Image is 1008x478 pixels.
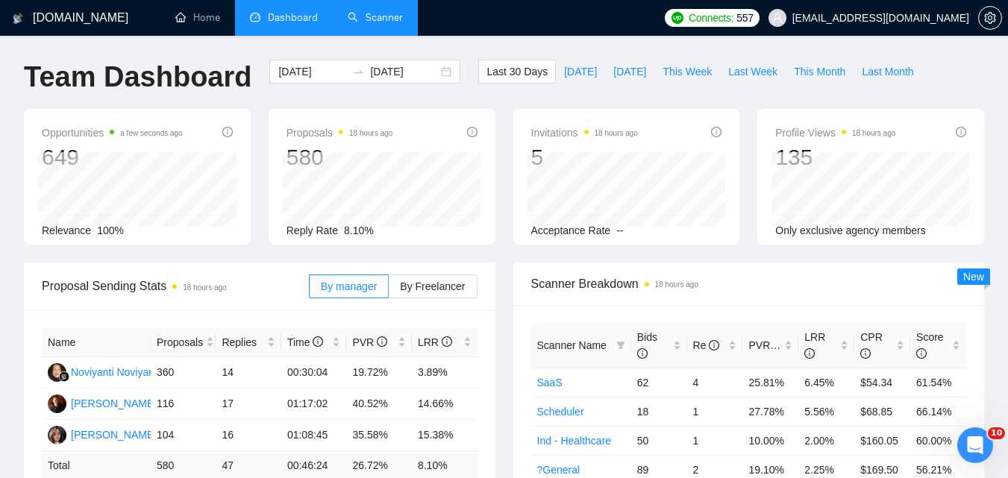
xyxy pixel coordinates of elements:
[605,60,654,84] button: [DATE]
[910,368,966,397] td: 61.54%
[742,426,798,455] td: 10.00%
[442,336,452,347] span: info-circle
[775,124,895,142] span: Profile Views
[742,368,798,397] td: 25.81%
[13,7,23,31] img: logo
[687,368,743,397] td: 4
[287,336,323,348] span: Time
[48,426,66,444] img: KA
[860,331,883,359] span: CPR
[775,224,926,236] span: Only exclusive agency members
[860,348,871,359] span: info-circle
[346,389,412,420] td: 40.52%
[268,11,318,24] span: Dashboard
[151,357,216,389] td: 360
[794,63,845,80] span: This Month
[400,280,465,292] span: By Freelancer
[963,271,984,283] span: New
[637,348,648,359] span: info-circle
[742,397,798,426] td: 27.78%
[71,364,160,380] div: Noviyanti Noviyanti
[377,336,387,347] span: info-circle
[346,420,412,451] td: 35.58%
[151,328,216,357] th: Proposals
[709,340,719,350] span: info-circle
[798,426,854,455] td: 2.00%
[631,426,687,455] td: 50
[59,371,69,382] img: gigradar-bm.png
[287,124,393,142] span: Proposals
[348,11,403,24] a: searchScanner
[42,143,183,172] div: 649
[216,420,281,451] td: 16
[281,357,347,389] td: 00:30:04
[956,127,966,137] span: info-circle
[352,66,364,78] span: to
[175,11,220,24] a: homeHome
[854,397,910,426] td: $68.85
[531,224,611,236] span: Acceptance Rate
[531,143,638,172] div: 5
[564,63,597,80] span: [DATE]
[216,389,281,420] td: 17
[344,224,374,236] span: 8.10%
[48,394,66,413] img: AS
[42,277,309,295] span: Proposal Sending Stats
[321,280,377,292] span: By manager
[916,331,944,359] span: Score
[287,224,338,236] span: Reply Rate
[531,124,638,142] span: Invitations
[631,368,687,397] td: 62
[478,60,556,84] button: Last 30 Days
[24,60,251,95] h1: Team Dashboard
[281,420,347,451] td: 01:08:45
[693,339,720,351] span: Re
[216,357,281,389] td: 14
[349,129,392,137] time: 18 hours ago
[287,143,393,172] div: 580
[631,397,687,426] td: 18
[97,224,124,236] span: 100%
[616,224,623,236] span: --
[42,328,151,357] th: Name
[537,435,612,447] a: Ind - Healthcare
[613,63,646,80] span: [DATE]
[637,331,657,359] span: Bids
[654,60,720,84] button: This Week
[798,368,854,397] td: 6.45%
[71,395,157,412] div: [PERSON_NAME]
[250,12,260,22] span: dashboard
[42,124,183,142] span: Opportunities
[988,427,1005,439] span: 10
[418,336,452,348] span: LRR
[978,6,1002,30] button: setting
[663,63,712,80] span: This Week
[183,283,226,292] time: 18 hours ago
[595,129,638,137] time: 18 hours ago
[346,357,412,389] td: 19.72%
[775,143,895,172] div: 135
[48,365,160,377] a: NNNoviyanti Noviyanti
[531,274,967,293] span: Scanner Breakdown
[486,63,548,80] span: Last 30 Days
[910,426,966,455] td: 60.00%
[772,13,783,23] span: user
[687,397,743,426] td: 1
[412,389,478,420] td: 14.66%
[804,348,815,359] span: info-circle
[216,328,281,357] th: Replies
[467,127,478,137] span: info-circle
[313,336,323,347] span: info-circle
[978,12,1002,24] a: setting
[352,336,387,348] span: PVR
[862,63,913,80] span: Last Month
[222,127,233,137] span: info-circle
[48,363,66,382] img: NN
[278,63,346,80] input: Start date
[852,129,895,137] time: 18 hours ago
[854,60,921,84] button: Last Month
[687,426,743,455] td: 1
[655,280,698,289] time: 18 hours ago
[120,129,182,137] time: a few seconds ago
[281,389,347,420] td: 01:17:02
